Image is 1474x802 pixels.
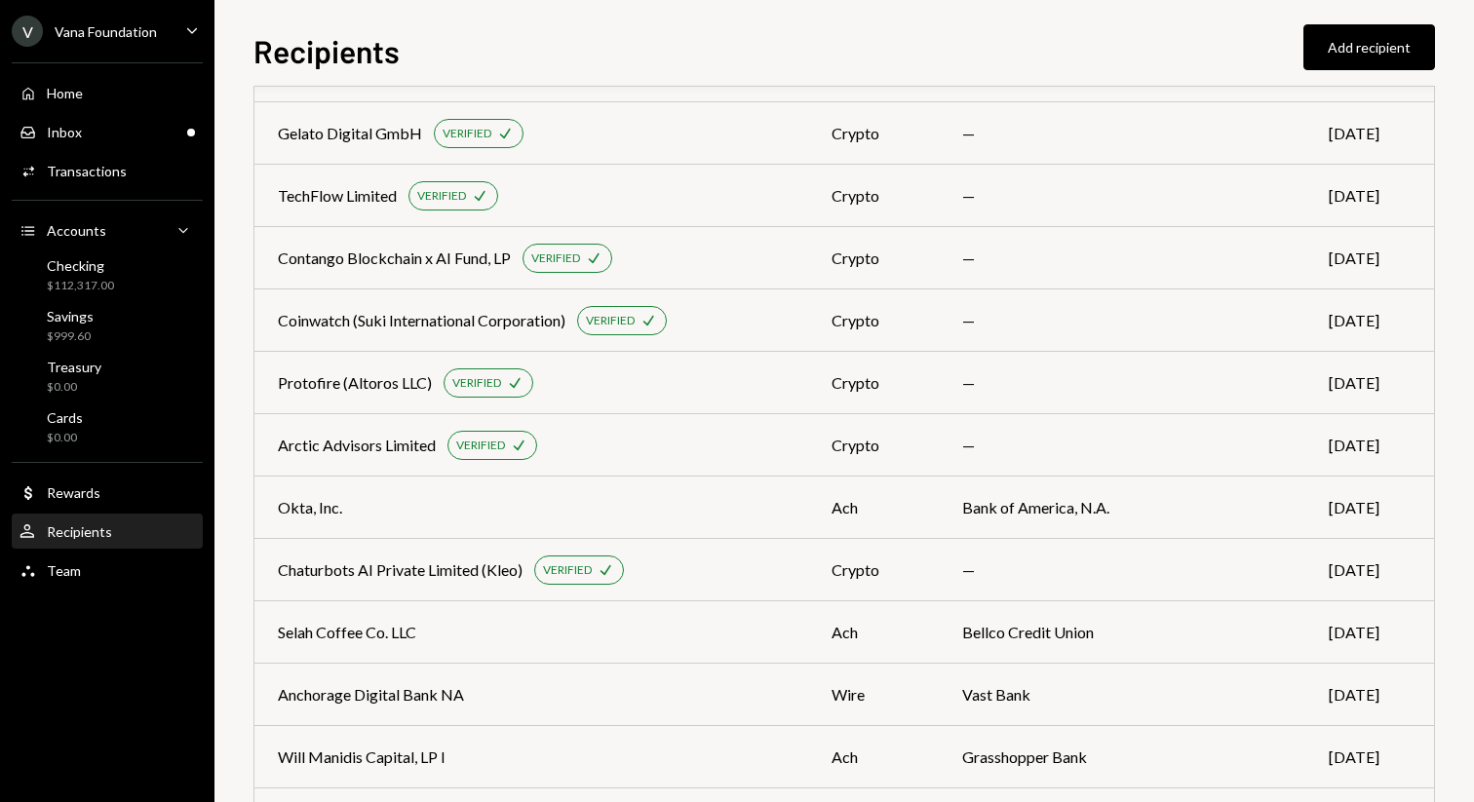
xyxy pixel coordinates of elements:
div: Cards [47,409,83,426]
td: — [939,289,1305,352]
div: ach [832,496,915,519]
a: Treasury$0.00 [12,353,203,400]
td: — [939,414,1305,477]
div: Transactions [47,163,127,179]
a: Cards$0.00 [12,403,203,450]
div: Home [47,85,83,101]
div: $999.60 [47,328,94,345]
h1: Recipients [253,31,400,70]
div: ach [832,621,915,644]
div: crypto [832,558,915,582]
div: crypto [832,309,915,332]
a: Transactions [12,153,203,188]
td: [DATE] [1305,414,1434,477]
div: VERIFIED [456,438,505,454]
div: $0.00 [47,430,83,446]
a: Checking$112,317.00 [12,251,203,298]
div: ach [832,745,915,769]
td: — [939,352,1305,414]
div: Okta, Inc. [278,496,342,519]
div: Checking [47,257,114,274]
div: Selah Coffee Co. LLC [278,621,416,644]
td: Vast Bank [939,664,1305,726]
div: crypto [832,184,915,208]
td: — [939,539,1305,601]
a: Rewards [12,475,203,510]
div: Chaturbots AI Private Limited (Kleo) [278,558,523,582]
a: Team [12,553,203,588]
div: Gelato Digital GmbH [278,122,422,145]
td: [DATE] [1305,227,1434,289]
div: Vana Foundation [55,23,157,40]
td: [DATE] [1305,726,1434,788]
td: [DATE] [1305,477,1434,539]
div: crypto [832,122,915,145]
div: VERIFIED [417,188,466,205]
div: Recipients [47,523,112,540]
td: Grasshopper Bank [939,726,1305,788]
div: Treasury [47,359,101,375]
div: Coinwatch (Suki International Corporation) [278,309,565,332]
button: Add recipient [1303,24,1435,70]
div: Contango Blockchain x AI Fund, LP [278,247,511,270]
a: Home [12,75,203,110]
div: Will Manidis Capital, LP I [278,745,446,769]
td: [DATE] [1305,539,1434,601]
div: Savings [47,308,94,325]
div: crypto [832,434,915,457]
div: VERIFIED [543,562,592,579]
td: Bank of America, N.A. [939,477,1305,539]
div: Rewards [47,484,100,501]
td: — [939,102,1305,165]
a: Savings$999.60 [12,302,203,349]
td: — [939,227,1305,289]
div: crypto [832,247,915,270]
div: VERIFIED [586,313,635,329]
td: [DATE] [1305,102,1434,165]
div: wire [832,683,915,707]
div: VERIFIED [443,126,491,142]
div: crypto [832,371,915,395]
div: VERIFIED [531,250,580,267]
div: Arctic Advisors Limited [278,434,436,457]
a: Accounts [12,212,203,248]
td: [DATE] [1305,289,1434,352]
div: Inbox [47,124,82,140]
td: [DATE] [1305,664,1434,726]
div: V [12,16,43,47]
td: [DATE] [1305,601,1434,664]
div: $112,317.00 [47,278,114,294]
td: — [939,165,1305,227]
td: [DATE] [1305,352,1434,414]
div: VERIFIED [452,375,501,392]
td: [DATE] [1305,165,1434,227]
a: Recipients [12,514,203,549]
div: $0.00 [47,379,101,396]
div: Anchorage Digital Bank NA [278,683,464,707]
td: Bellco Credit Union [939,601,1305,664]
div: TechFlow Limited [278,184,397,208]
a: Inbox [12,114,203,149]
div: Accounts [47,222,106,239]
div: Protofire (Altoros LLC) [278,371,432,395]
div: Team [47,562,81,579]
